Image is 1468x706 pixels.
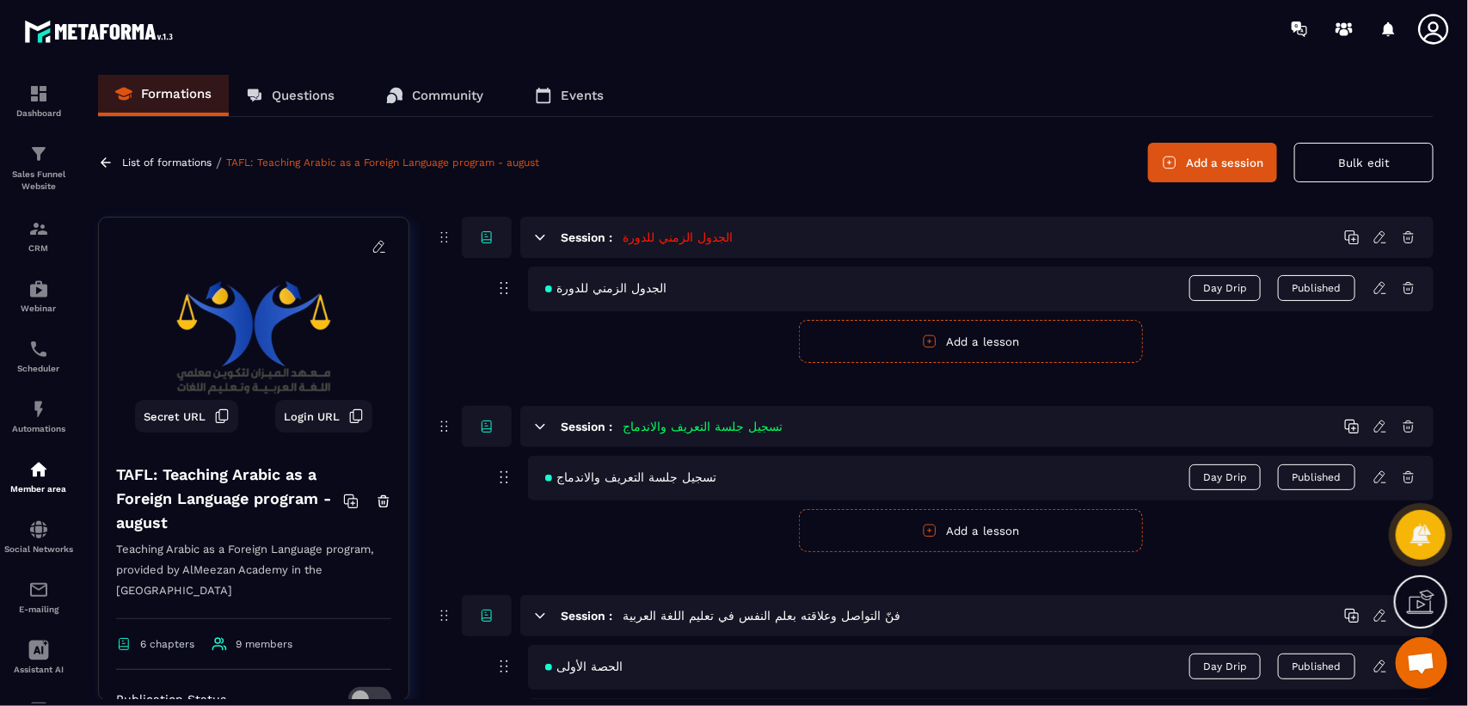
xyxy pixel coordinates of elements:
p: Assistant AI [4,665,73,674]
a: formationformationCRM [4,206,73,266]
button: Add a lesson [799,509,1143,552]
a: Assistant AI [4,627,73,687]
span: / [216,155,222,171]
img: formation [28,83,49,104]
p: CRM [4,243,73,253]
span: Day Drip [1189,464,1261,490]
p: Scheduler [4,364,73,373]
h6: Session : [561,230,612,244]
a: Events [518,75,621,116]
h6: Session : [561,609,612,623]
a: Questions [229,75,352,116]
a: formationformationSales Funnel Website [4,131,73,206]
p: E-mailing [4,605,73,614]
a: List of formations [122,157,212,169]
a: emailemailE-mailing [4,567,73,627]
img: logo [24,15,179,47]
a: automationsautomationsWebinar [4,266,73,326]
img: formation [28,144,49,164]
a: Community [369,75,501,116]
p: Automations [4,424,73,433]
button: Published [1278,464,1355,490]
span: 9 members [236,638,292,650]
p: Questions [272,88,335,103]
h5: فنّ التواصل وعلاقته بعلم النفس في تعليم اللغة العربية [623,607,900,624]
span: تسجيل جلسة التعريف والاندماج [545,470,716,484]
button: Add a lesson [799,320,1143,363]
img: social-network [28,519,49,540]
p: Community [412,88,483,103]
a: schedulerschedulerScheduler [4,326,73,386]
span: الجدول الزمني للدورة [545,281,666,295]
img: automations [28,399,49,420]
button: Published [1278,654,1355,679]
button: Bulk edit [1294,143,1434,182]
img: automations [28,279,49,299]
p: Teaching Arabic as a Foreign Language program, provided by AlMeezan Academy in the [GEOGRAPHIC_DATA] [116,539,391,619]
p: Member area [4,484,73,494]
span: Login URL [284,410,340,423]
img: background [112,230,396,445]
a: Formations [98,75,229,116]
span: Day Drip [1189,275,1261,301]
p: Formations [141,86,212,101]
button: Published [1278,275,1355,301]
h5: الجدول الزمني للدورة [623,229,733,246]
img: formation [28,218,49,239]
span: الحصة الأولى [545,660,623,673]
a: automationsautomationsAutomations [4,386,73,446]
h6: Session : [561,420,612,433]
img: automations [28,459,49,480]
p: Sales Funnel Website [4,169,73,193]
h5: تسجيل جلسة التعريف والاندماج [623,418,783,435]
span: Secret URL [144,410,206,423]
a: formationformationDashboard [4,71,73,131]
p: Publication Status [116,692,226,706]
button: Secret URL [135,400,238,433]
button: Add a session [1148,143,1277,182]
div: Ouvrir le chat [1396,637,1447,689]
button: Login URL [275,400,372,433]
img: scheduler [28,339,49,359]
p: Webinar [4,304,73,313]
a: automationsautomationsMember area [4,446,73,506]
p: Events [561,88,604,103]
span: 6 chapters [140,638,194,650]
span: Day Drip [1189,654,1261,679]
a: TAFL: Teaching Arabic as a Foreign Language program - august [226,157,539,169]
img: email [28,580,49,600]
p: Social Networks [4,544,73,554]
p: Dashboard [4,108,73,118]
a: social-networksocial-networkSocial Networks [4,506,73,567]
h4: TAFL: Teaching Arabic as a Foreign Language program - august [116,463,343,535]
